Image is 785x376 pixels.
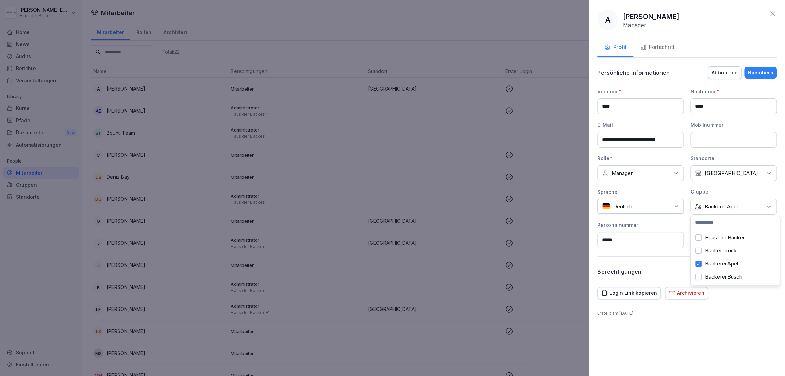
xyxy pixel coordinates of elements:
p: Manager [612,170,633,177]
div: E-Mail [597,121,684,128]
div: Vorname [597,88,684,95]
button: Login Link kopieren [597,287,661,299]
div: Gruppen [690,188,777,195]
button: Fortschritt [633,39,682,57]
img: de.svg [602,203,610,210]
div: Fortschritt [640,43,675,51]
p: Manager [623,22,646,29]
div: Speichern [748,69,773,76]
div: A [597,10,618,30]
p: Bäckerei Apel [705,203,738,210]
div: Personalnummer [597,221,684,229]
p: [GEOGRAPHIC_DATA] [705,170,758,177]
label: Haus der Bäcker [705,234,745,241]
button: Speichern [744,67,777,79]
div: Nachname [690,88,777,95]
label: Bäckerei Apel [705,261,738,267]
div: Standorte [690,155,777,162]
div: Rollen [597,155,684,162]
p: Erstellt am : [DATE] [597,310,777,316]
label: Bäcker Trunk [705,248,736,254]
p: [PERSON_NAME] [623,11,679,22]
label: Bäckerei Busch [705,274,742,280]
p: Berechtigungen [597,268,642,275]
div: Deutsch [597,199,684,214]
button: Abbrechen [708,66,742,79]
button: Profil [597,39,633,57]
div: Profil [604,43,626,51]
div: Mobilnummer [690,121,777,128]
div: Abbrechen [712,69,738,76]
p: Persönliche informationen [597,69,670,76]
button: Archivieren [665,287,708,299]
div: Archivieren [669,289,704,297]
div: Login Link kopieren [601,289,657,297]
div: Sprache [597,188,684,196]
